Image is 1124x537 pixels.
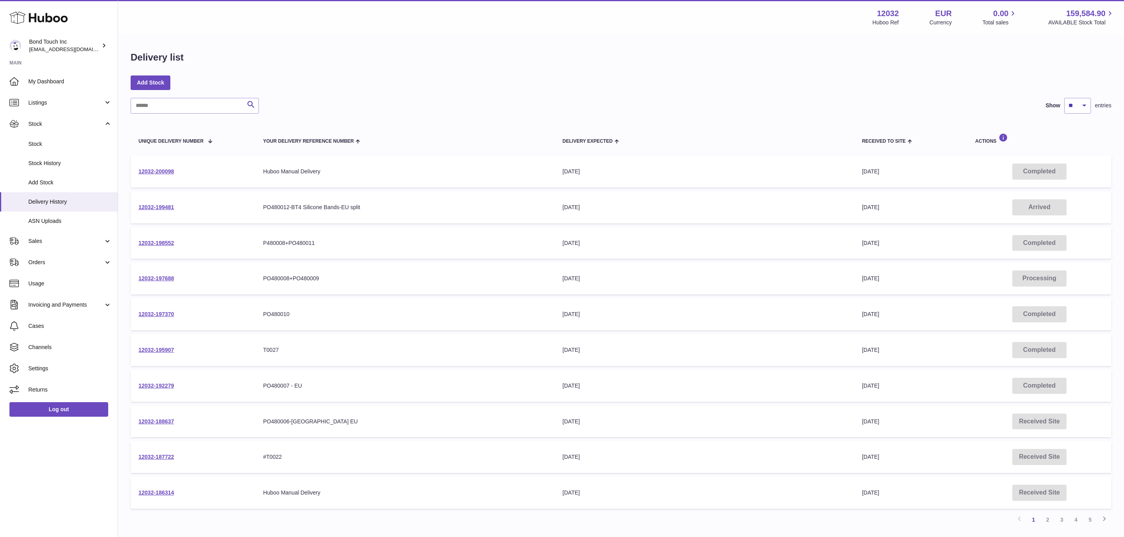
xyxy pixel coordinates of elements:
span: My Dashboard [28,78,112,85]
a: 12032-199481 [138,204,174,210]
div: PO480008+PO480009 [263,275,547,282]
div: [DATE] [563,489,846,497]
span: Stock [28,140,112,148]
span: [DATE] [862,454,879,460]
span: Sales [28,237,103,245]
a: Log out [9,402,108,416]
div: PO480007 - EU [263,382,547,390]
div: [DATE] [563,453,846,461]
div: [DATE] [563,239,846,247]
div: P480008+PO480011 [263,239,547,247]
span: Usage [28,280,112,287]
a: 2 [1041,513,1055,527]
a: 12032-197370 [138,311,174,317]
h1: Delivery list [131,51,184,64]
label: Show [1046,102,1060,109]
span: entries [1095,102,1111,109]
div: [DATE] [563,275,846,282]
span: Delivery History [28,198,112,206]
span: Total sales [982,19,1017,26]
span: Cases [28,322,112,330]
span: Your Delivery Reference Number [263,139,354,144]
div: Currency [930,19,952,26]
span: Invoicing and Payments [28,301,103,309]
div: PO480010 [263,311,547,318]
div: PO480006-[GEOGRAPHIC_DATA] EU [263,418,547,425]
span: [DATE] [862,275,879,281]
a: 12032-198552 [138,240,174,246]
div: T0027 [263,346,547,354]
div: Actions [975,133,1104,144]
span: [EMAIL_ADDRESS][DOMAIN_NAME] [29,46,116,52]
span: [DATE] [862,489,879,496]
div: #T0022 [263,453,547,461]
span: Settings [28,365,112,372]
div: [DATE] [563,346,846,354]
strong: 12032 [877,8,899,19]
span: [DATE] [862,204,879,210]
div: PO480012-BT4 Silicone Bands-EU split [263,204,547,211]
span: AVAILABLE Stock Total [1048,19,1115,26]
span: Channels [28,344,112,351]
span: Returns [28,386,112,394]
div: Huboo Ref [873,19,899,26]
span: [DATE] [862,418,879,425]
a: 159,584.90 AVAILABLE Stock Total [1048,8,1115,26]
span: 0.00 [993,8,1009,19]
span: Stock History [28,160,112,167]
div: [DATE] [563,382,846,390]
span: Listings [28,99,103,107]
span: 159,584.90 [1066,8,1106,19]
span: Orders [28,259,103,266]
span: [DATE] [862,240,879,246]
a: 4 [1069,513,1083,527]
strong: EUR [935,8,952,19]
a: 12032-200098 [138,168,174,175]
a: 12032-186314 [138,489,174,496]
span: [DATE] [862,347,879,353]
a: 12032-187722 [138,454,174,460]
div: [DATE] [563,311,846,318]
div: Huboo Manual Delivery [263,168,547,175]
span: ASN Uploads [28,217,112,225]
span: Received to Site [862,139,906,144]
div: [DATE] [563,168,846,175]
a: 12032-188637 [138,418,174,425]
div: [DATE] [563,204,846,211]
a: Add Stock [131,75,170,90]
div: Bond Touch Inc [29,38,100,53]
a: 12032-195907 [138,347,174,353]
a: 1 [1026,513,1041,527]
a: 0.00 Total sales [982,8,1017,26]
div: Huboo Manual Delivery [263,489,547,497]
span: Add Stock [28,179,112,186]
a: 12032-192279 [138,383,174,389]
span: [DATE] [862,168,879,175]
img: logistics@bond-touch.com [9,40,21,51]
span: Unique Delivery Number [138,139,203,144]
div: [DATE] [563,418,846,425]
span: [DATE] [862,383,879,389]
span: Delivery Expected [563,139,613,144]
span: Stock [28,120,103,128]
a: 5 [1083,513,1097,527]
span: [DATE] [862,311,879,317]
a: 3 [1055,513,1069,527]
a: 12032-197688 [138,275,174,281]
